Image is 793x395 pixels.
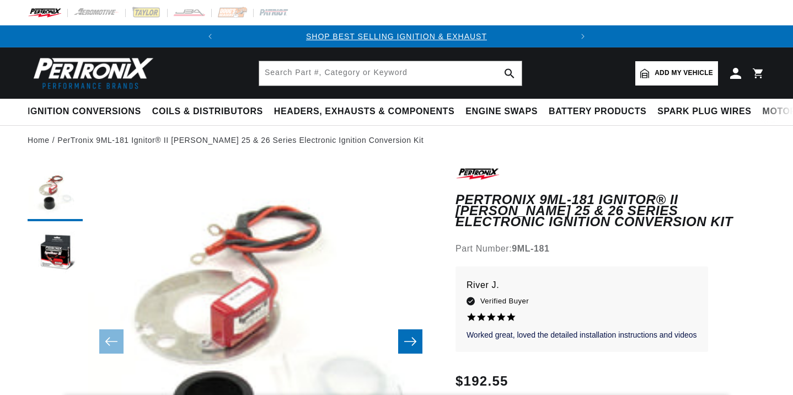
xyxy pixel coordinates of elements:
div: Part Number: [456,242,765,256]
nav: breadcrumbs [28,134,765,146]
a: SHOP BEST SELLING IGNITION & EXHAUST [306,32,487,41]
summary: Ignition Conversions [28,99,147,125]
strong: 9ML-181 [512,244,549,253]
button: search button [497,61,522,86]
p: River J. [467,277,697,293]
span: Add my vehicle [655,68,713,78]
button: Load image 1 in gallery view [28,166,83,221]
input: Search Part #, Category or Keyword [259,61,522,86]
span: Engine Swaps [465,106,538,118]
summary: Coils & Distributors [147,99,269,125]
summary: Battery Products [543,99,652,125]
button: Load image 2 in gallery view [28,227,83,282]
button: Translation missing: en.sections.announcements.previous_announcement [199,25,221,47]
span: Verified Buyer [480,295,529,307]
div: Announcement [221,30,572,42]
span: Coils & Distributors [152,106,263,118]
span: Battery Products [549,106,646,118]
span: Headers, Exhausts & Components [274,106,454,118]
summary: Engine Swaps [460,99,543,125]
summary: Headers, Exhausts & Components [269,99,460,125]
a: Add my vehicle [635,61,718,86]
button: Slide left [99,329,124,354]
summary: Spark Plug Wires [652,99,757,125]
div: 1 of 2 [221,30,572,42]
button: Translation missing: en.sections.announcements.next_announcement [572,25,594,47]
a: Home [28,134,50,146]
img: Pertronix [28,54,154,92]
span: Ignition Conversions [28,106,141,118]
span: $192.55 [456,371,508,391]
button: Slide right [398,329,422,354]
p: Worked great, loved the detailed installation instructions and videos [467,330,697,341]
span: Spark Plug Wires [657,106,751,118]
h1: PerTronix 9ML-181 Ignitor® II [PERSON_NAME] 25 & 26 Series Electronic Ignition Conversion Kit [456,194,765,228]
a: PerTronix 9ML-181 Ignitor® II [PERSON_NAME] 25 & 26 Series Electronic Ignition Conversion Kit [57,134,424,146]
